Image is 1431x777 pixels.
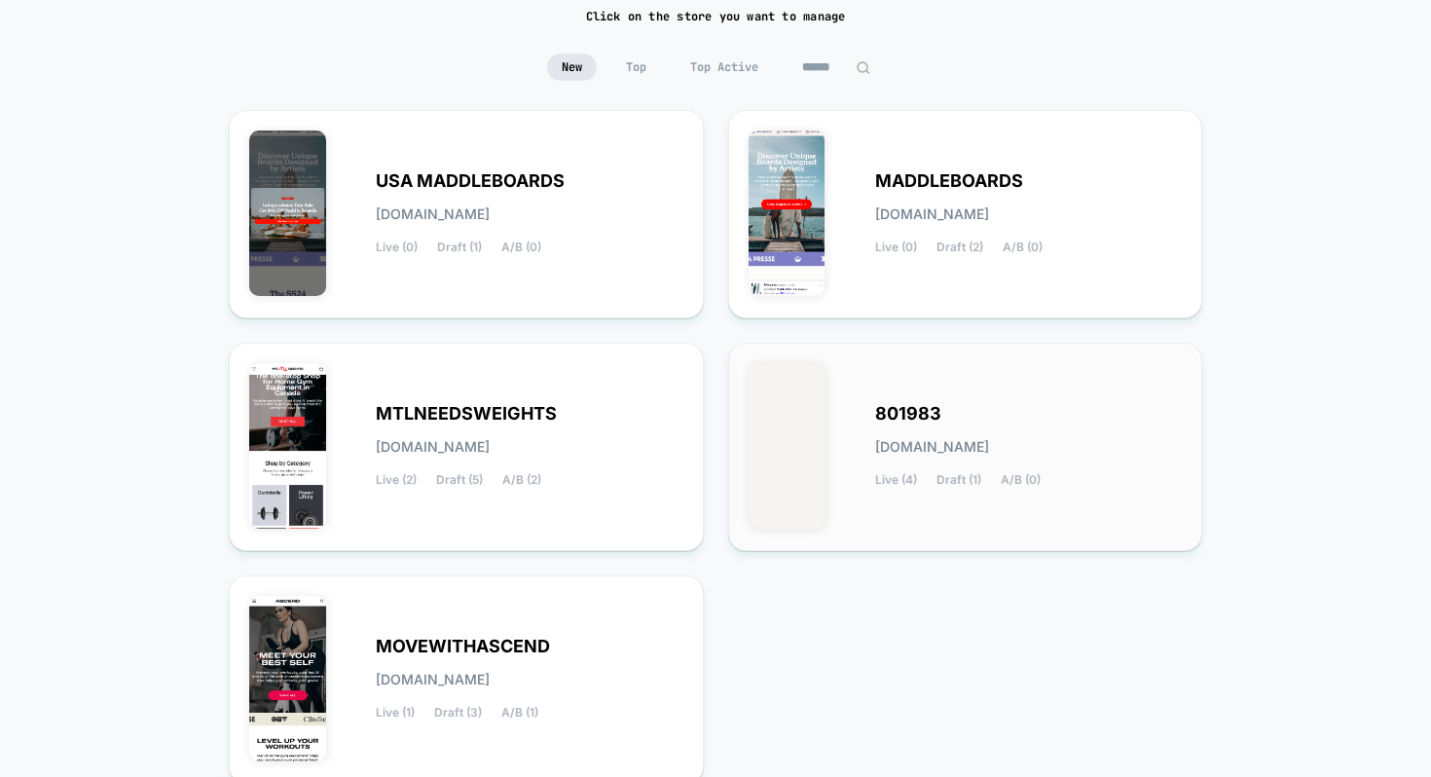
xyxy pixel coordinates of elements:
[501,706,538,720] span: A/B (1)
[936,473,981,487] span: Draft (1)
[376,240,418,254] span: Live (0)
[249,130,326,296] img: USA_MADDLEBOARDS
[1001,473,1041,487] span: A/B (0)
[376,207,490,221] span: [DOMAIN_NAME]
[502,473,541,487] span: A/B (2)
[376,706,415,720] span: Live (1)
[249,596,326,761] img: MOVEWITHASCEND
[611,54,661,81] span: Top
[376,440,490,454] span: [DOMAIN_NAME]
[376,174,565,188] span: USA MADDLEBOARDS
[875,240,917,254] span: Live (0)
[376,673,490,686] span: [DOMAIN_NAME]
[547,54,597,81] span: New
[434,706,482,720] span: Draft (3)
[749,363,826,529] img: 801983
[875,174,1023,188] span: MADDLEBOARDS
[875,407,941,421] span: 801983
[249,363,326,529] img: MTLNEEDSWEIGHTS
[1003,240,1043,254] span: A/B (0)
[875,473,917,487] span: Live (4)
[501,240,541,254] span: A/B (0)
[676,54,773,81] span: Top Active
[749,130,826,296] img: MADDLEBOARDS
[586,9,846,24] h2: Click on the store you want to manage
[875,207,989,221] span: [DOMAIN_NAME]
[437,240,482,254] span: Draft (1)
[936,240,983,254] span: Draft (2)
[436,473,483,487] span: Draft (5)
[376,640,550,653] span: MOVEWITHASCEND
[376,407,557,421] span: MTLNEEDSWEIGHTS
[875,440,989,454] span: [DOMAIN_NAME]
[856,60,870,75] img: edit
[376,473,417,487] span: Live (2)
